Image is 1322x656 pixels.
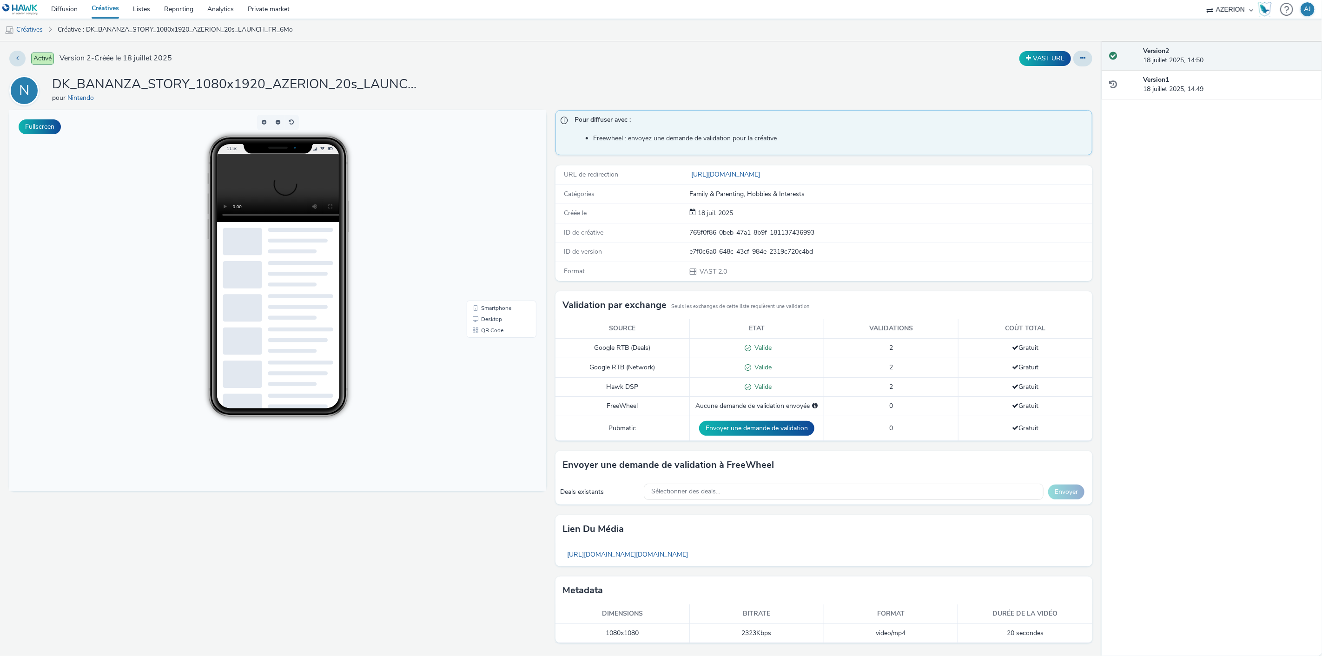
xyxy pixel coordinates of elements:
span: Gratuit [1012,424,1038,433]
th: Dimensions [555,604,690,623]
span: Gratuit [1012,343,1038,352]
span: Activé [31,52,54,65]
td: Hawk DSP [555,377,690,397]
span: Créée le [564,209,587,217]
span: Catégories [564,190,595,198]
h1: DK_BANANZA_STORY_1080x1920_AZERION_20s_LAUNCH_FR_6Mo [52,76,424,93]
span: 11:53 [217,36,227,41]
span: ID de version [564,247,602,256]
div: Dupliquer la créative en un VAST URL [1017,51,1073,66]
span: Gratuit [1012,363,1038,372]
li: QR Code [459,215,525,226]
span: Smartphone [472,195,502,201]
small: Seuls les exchanges de cette liste requièrent une validation [671,303,809,310]
div: 18 juillet 2025, 14:49 [1144,75,1315,94]
span: Format [564,267,585,276]
span: Gratuit [1012,382,1038,391]
span: 0 [889,424,893,433]
button: Fullscreen [19,119,61,134]
span: Desktop [472,206,493,212]
span: Valide [752,382,772,391]
h3: Lien du média [562,522,624,536]
img: Hawk Academy [1258,2,1272,17]
th: Bitrate [690,604,824,623]
strong: Version 1 [1144,75,1170,84]
div: Sélectionnez un deal ci-dessous et cliquez sur Envoyer pour envoyer une demande de validation à F... [813,401,818,411]
a: Hawk Academy [1258,2,1276,17]
div: 18 juillet 2025, 14:50 [1144,46,1315,66]
td: 20 secondes [958,624,1092,643]
div: 765f0f86-0beb-47a1-8b9f-181137436993 [690,228,1092,237]
div: N [19,78,29,104]
a: [URL][DOMAIN_NAME] [690,170,764,179]
td: video/mp4 [824,624,958,643]
h3: Envoyer une demande de validation à FreeWheel [562,458,774,472]
span: Gratuit [1012,401,1038,410]
td: Google RTB (Deals) [555,338,690,358]
div: Family & Parenting, Hobbies & Interests [690,190,1092,199]
td: 1080x1080 [555,624,690,643]
td: FreeWheel [555,397,690,416]
div: AJ [1304,2,1311,16]
div: e7f0c6a0-648c-43cf-984e-2319c720c4bd [690,247,1092,256]
span: Pour diffuser avec : [575,115,1083,127]
th: Etat [690,319,824,338]
a: Créative : DK_BANANZA_STORY_1080x1920_AZERION_20s_LAUNCH_FR_6Mo [53,19,297,41]
th: Durée de la vidéo [958,604,1092,623]
a: N [9,86,43,95]
span: VAST 2.0 [699,267,727,276]
li: Smartphone [459,192,525,203]
button: Envoyer une demande de validation [699,421,814,436]
a: Nintendo [67,93,98,102]
span: QR Code [472,217,494,223]
a: [URL][DOMAIN_NAME][DOMAIN_NAME] [562,545,693,564]
div: Deals existants [560,487,639,497]
li: Freewheel : envoyez une demande de validation pour la créative [593,134,1087,143]
span: 0 [889,401,893,410]
div: Création 18 juillet 2025, 14:49 [696,209,734,218]
span: Version 2 - Créée le 18 juillet 2025 [59,53,172,64]
h3: Validation par exchange [562,298,667,312]
img: undefined Logo [2,4,38,15]
span: 2 [889,363,893,372]
td: Pubmatic [555,416,690,440]
th: Validations [824,319,958,338]
th: Format [824,604,958,623]
span: 2 [889,343,893,352]
h3: Metadata [562,584,603,597]
span: URL de redirection [564,170,618,179]
th: Coût total [958,319,1092,338]
li: Desktop [459,203,525,215]
div: Aucune demande de validation envoyée [694,401,819,411]
img: mobile [5,26,14,35]
th: Source [555,319,690,338]
span: pour [52,93,67,102]
strong: Version 2 [1144,46,1170,55]
span: Valide [752,363,772,372]
td: 2323 Kbps [690,624,824,643]
button: Envoyer [1048,485,1084,499]
span: Valide [752,343,772,352]
span: Sélectionner des deals... [651,488,720,496]
button: VAST URL [1019,51,1071,66]
span: 18 juil. 2025 [696,209,734,217]
span: 2 [889,382,893,391]
td: Google RTB (Network) [555,358,690,377]
span: ID de créative [564,228,603,237]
